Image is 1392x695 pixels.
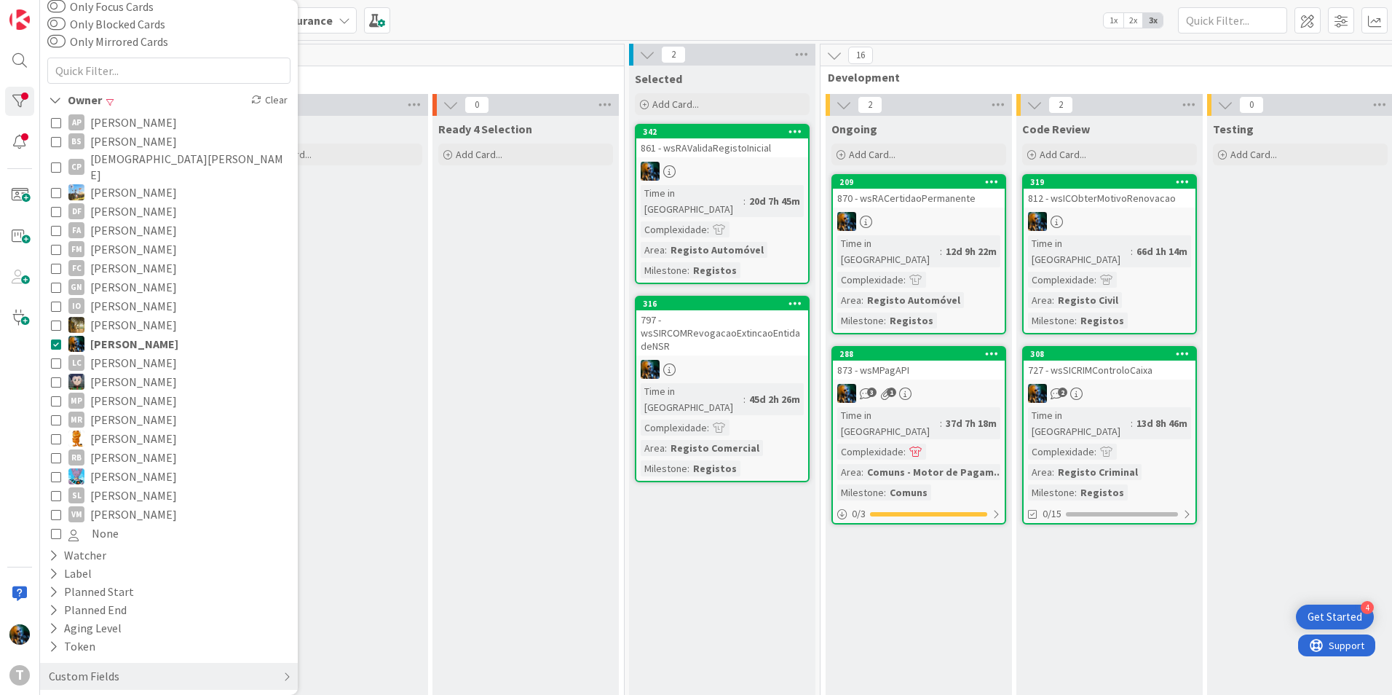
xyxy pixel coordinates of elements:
div: 45d 2h 26m [746,391,804,407]
button: SF [PERSON_NAME] [51,467,287,486]
div: 342861 - wsRAValidaRegistoInicial [636,125,808,157]
button: VM [PERSON_NAME] [51,505,287,524]
button: Only Blocked Cards [47,17,66,31]
span: : [861,464,863,480]
span: [PERSON_NAME] [90,448,177,467]
div: Area [641,440,665,456]
button: MP [PERSON_NAME] [51,391,287,410]
div: BS [68,133,84,149]
span: 16 [848,47,873,64]
span: [PERSON_NAME] [90,353,177,372]
div: Milestone [1028,484,1075,500]
div: Complexidade [641,221,707,237]
img: DG [68,184,84,200]
div: Area [1028,464,1052,480]
span: Add Card... [1230,148,1277,161]
div: Comuns [886,484,931,500]
div: Clear [248,91,290,109]
div: Milestone [837,313,884,329]
span: [PERSON_NAME] [90,315,177,334]
div: Comuns - Motor de Pagam... [863,464,1006,480]
button: CP [DEMOGRAPHIC_DATA][PERSON_NAME] [51,151,287,183]
span: Add Card... [849,148,895,161]
a: 342861 - wsRAValidaRegistoInicialJCTime in [GEOGRAPHIC_DATA]:20d 7h 45mComplexidade:Area:Registo ... [635,124,810,284]
span: 3 [867,388,877,397]
span: 2 [1048,96,1073,114]
div: IO [68,298,84,314]
div: 812 - wsICObterMotivoRenovacao [1024,189,1195,208]
label: Only Mirrored Cards [47,33,168,50]
div: 319 [1030,177,1195,187]
div: 288 [833,347,1005,361]
span: Code Review [1022,122,1090,136]
div: Open Get Started checklist, remaining modules: 4 [1296,605,1374,629]
div: Area [837,292,861,308]
button: MR [PERSON_NAME] [51,410,287,429]
span: 0 [1239,96,1264,114]
span: : [665,440,667,456]
div: Token [47,637,97,656]
div: MR [68,412,84,428]
div: 209 [839,177,1005,187]
div: GN [68,279,84,295]
span: : [1052,292,1054,308]
span: Support [31,2,66,20]
span: [PERSON_NAME] [90,486,177,505]
div: JC [1024,384,1195,403]
div: JC [636,162,808,181]
div: FM [68,241,84,257]
div: 12d 9h 22m [942,243,1000,259]
div: 209 [833,176,1005,189]
div: 288873 - wsMPagAPI [833,347,1005,380]
span: 2x [1123,13,1143,28]
span: : [1075,313,1077,329]
span: None [92,524,119,543]
div: MP [68,393,84,409]
div: Registo Criminal [1054,464,1142,480]
span: 1x [1104,13,1123,28]
span: [PERSON_NAME] [90,132,177,151]
div: Owner [47,91,103,109]
div: 308 [1030,349,1195,359]
div: Custom Fields [47,667,121,686]
span: 3x [1143,13,1163,28]
div: Complexidade [1028,444,1094,460]
button: LS [PERSON_NAME] [51,372,287,391]
div: JC [833,384,1005,403]
div: 20d 7h 45m [746,193,804,209]
img: LS [68,374,84,390]
button: LC [PERSON_NAME] [51,353,287,372]
div: DF [68,203,84,219]
span: : [903,444,906,460]
div: 319 [1024,176,1195,189]
div: Time in [GEOGRAPHIC_DATA] [837,235,940,267]
span: 0 / 3 [852,506,866,522]
button: FM [PERSON_NAME] [51,240,287,259]
div: 316 [636,297,808,310]
span: [PERSON_NAME] [90,505,177,524]
img: Visit kanbanzone.com [9,9,30,30]
span: [PERSON_NAME] [90,259,177,278]
div: 342 [643,127,808,137]
span: [PERSON_NAME] [90,372,177,391]
div: 0/3 [833,505,1005,523]
span: 1 [887,388,896,397]
div: FC [68,260,84,276]
span: [PERSON_NAME] [90,297,177,315]
div: 37d 7h 18m [942,415,1000,431]
div: T [9,665,30,686]
div: CP [68,159,84,175]
div: 316 [643,299,808,309]
span: 2 [661,46,686,63]
div: RB [68,449,84,466]
button: DF [PERSON_NAME] [51,202,287,221]
span: Ready 4 Selection [438,122,532,136]
button: Only Mirrored Cards [47,34,66,49]
div: Milestone [641,460,687,476]
span: 2 [1058,388,1067,397]
input: Quick Filter... [1178,7,1287,34]
input: Quick Filter... [47,58,290,84]
div: Registos [886,313,937,329]
span: [PERSON_NAME] [90,410,177,429]
span: : [884,484,886,500]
